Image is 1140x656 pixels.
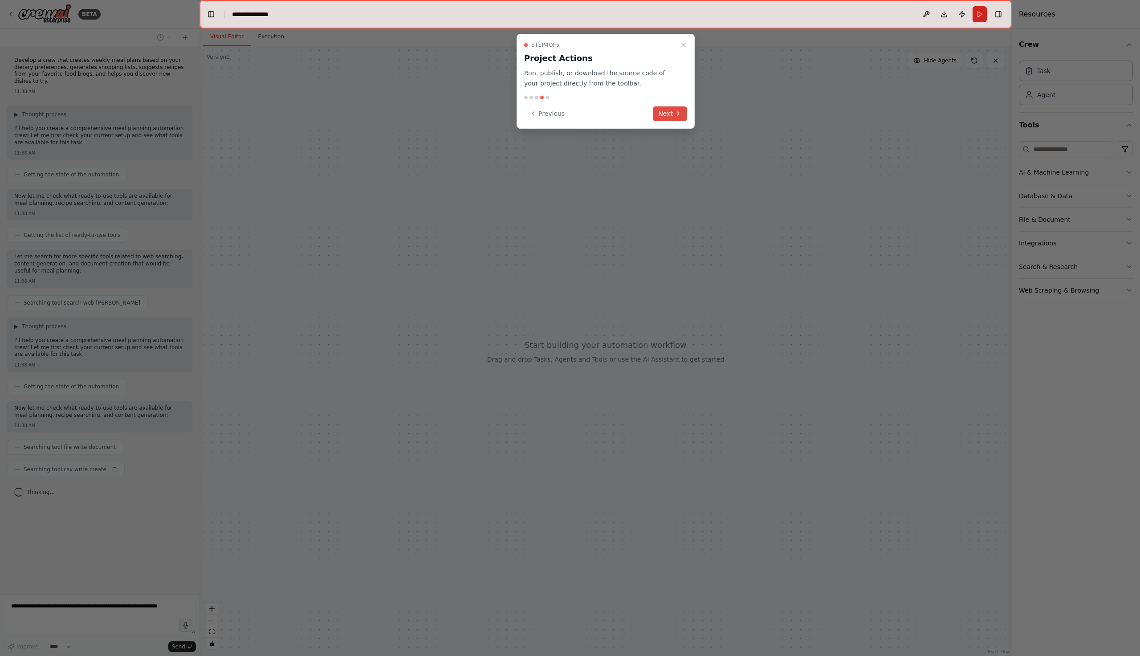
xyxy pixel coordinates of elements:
[205,8,217,20] button: Hide left sidebar
[524,52,676,65] h3: Project Actions
[524,68,676,89] p: Run, publish, or download the source code of your project directly from the toolbar.
[678,40,689,50] button: Close walkthrough
[531,41,560,49] span: Step 4 of 5
[524,106,570,121] button: Previous
[653,106,687,121] button: Next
